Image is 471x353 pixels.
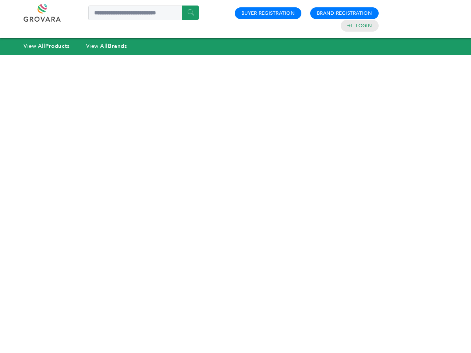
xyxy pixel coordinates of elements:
a: Buyer Registration [241,10,295,17]
a: Login [356,22,372,29]
a: View AllProducts [24,42,70,50]
a: Brand Registration [317,10,372,17]
strong: Products [45,42,70,50]
a: View AllBrands [86,42,127,50]
input: Search a product or brand... [88,6,199,20]
strong: Brands [108,42,127,50]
